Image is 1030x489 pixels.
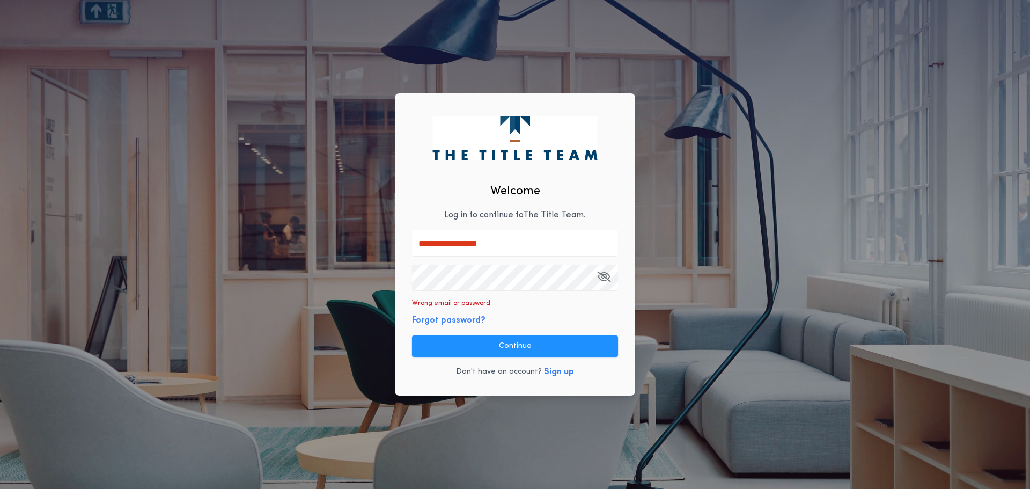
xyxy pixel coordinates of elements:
[544,366,574,378] button: Sign up
[412,335,618,357] button: Continue
[456,367,542,377] p: Don't have an account?
[412,314,485,327] button: Forgot password?
[412,299,490,308] p: Wrong email or password
[432,116,597,160] img: logo
[444,209,586,222] p: Log in to continue to The Title Team .
[490,183,540,200] h2: Welcome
